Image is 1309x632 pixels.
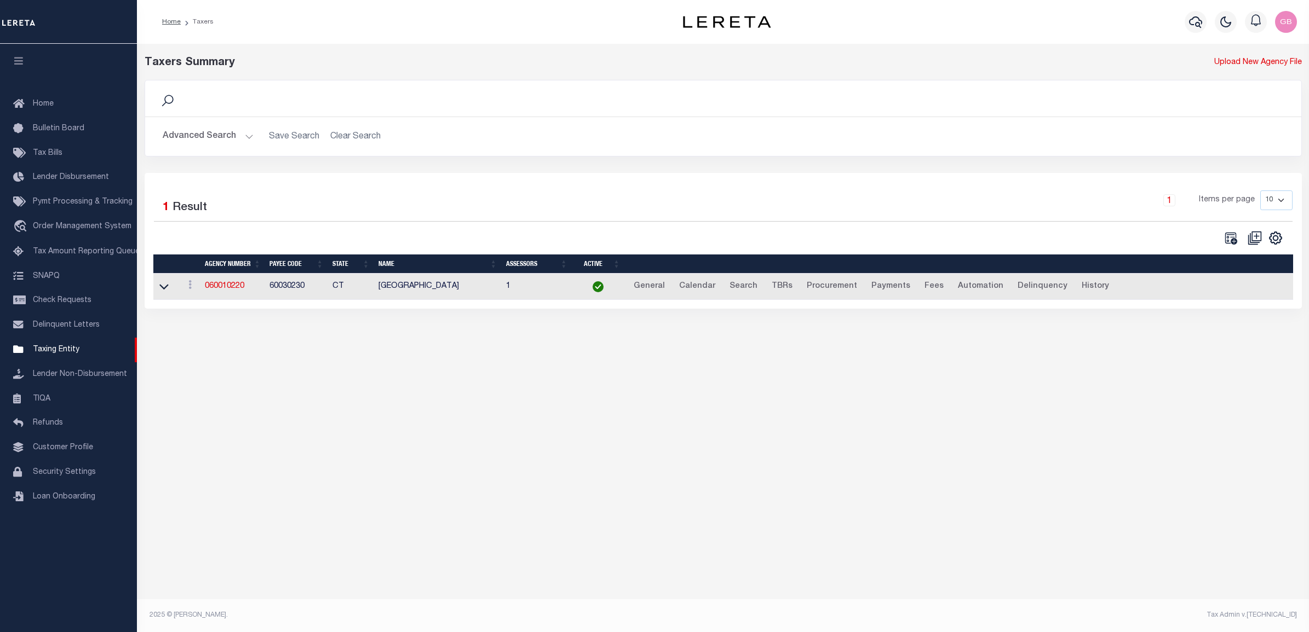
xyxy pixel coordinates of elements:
[163,126,254,147] button: Advanced Search
[629,278,670,295] a: General
[1163,194,1175,206] a: 1
[33,198,133,206] span: Pymt Processing & Tracking
[328,254,374,274] th: State: activate to sort column ascending
[13,220,31,234] i: travel_explore
[33,370,127,378] span: Lender Non-Disbursement
[33,125,84,132] span: Bulletin Board
[502,254,572,274] th: Assessors: activate to sort column ascending
[1077,278,1114,295] a: History
[374,254,502,274] th: Name: activate to sort column ascending
[181,17,214,27] li: Taxers
[572,254,624,274] th: Active: activate to sort column ascending
[33,223,131,230] span: Order Management System
[33,346,79,353] span: Taxing Entity
[1199,194,1255,206] span: Items per page
[624,254,1293,274] th: &nbsp;
[593,281,604,292] img: check-icon-green.svg
[1214,57,1302,69] a: Upload New Agency File
[33,493,95,501] span: Loan Onboarding
[33,149,62,157] span: Tax Bills
[953,278,1008,295] a: Automation
[731,610,1297,620] div: Tax Admin v.[TECHNICAL_ID]
[866,278,915,295] a: Payments
[163,202,169,213] span: 1
[162,19,181,25] a: Home
[33,419,63,427] span: Refunds
[725,278,762,295] a: Search
[674,278,720,295] a: Calendar
[265,254,328,274] th: Payee Code: activate to sort column ascending
[33,248,140,256] span: Tax Amount Reporting Queue
[200,254,265,274] th: Agency Number: activate to sort column ascending
[33,297,91,304] span: Check Requests
[1275,11,1297,33] img: svg+xml;base64,PHN2ZyB4bWxucz0iaHR0cDovL3d3dy53My5vcmcvMjAwMC9zdmciIHBvaW50ZXItZXZlbnRzPSJub25lIi...
[1013,278,1072,295] a: Delinquency
[33,395,50,402] span: TIQA
[33,444,93,451] span: Customer Profile
[265,274,328,300] td: 60030230
[328,274,374,300] td: CT
[141,610,724,620] div: 2025 © [PERSON_NAME].
[767,278,797,295] a: TBRs
[33,468,96,476] span: Security Settings
[33,100,54,108] span: Home
[173,199,207,217] label: Result
[33,321,100,329] span: Delinquent Letters
[145,55,1008,71] div: Taxers Summary
[920,278,949,295] a: Fees
[33,173,109,181] span: Lender Disbursement
[374,274,502,300] td: [GEOGRAPHIC_DATA]
[802,278,862,295] a: Procurement
[33,272,60,280] span: SNAPQ
[683,16,771,28] img: logo-dark.svg
[205,282,244,290] a: 060010220
[502,274,572,300] td: 1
